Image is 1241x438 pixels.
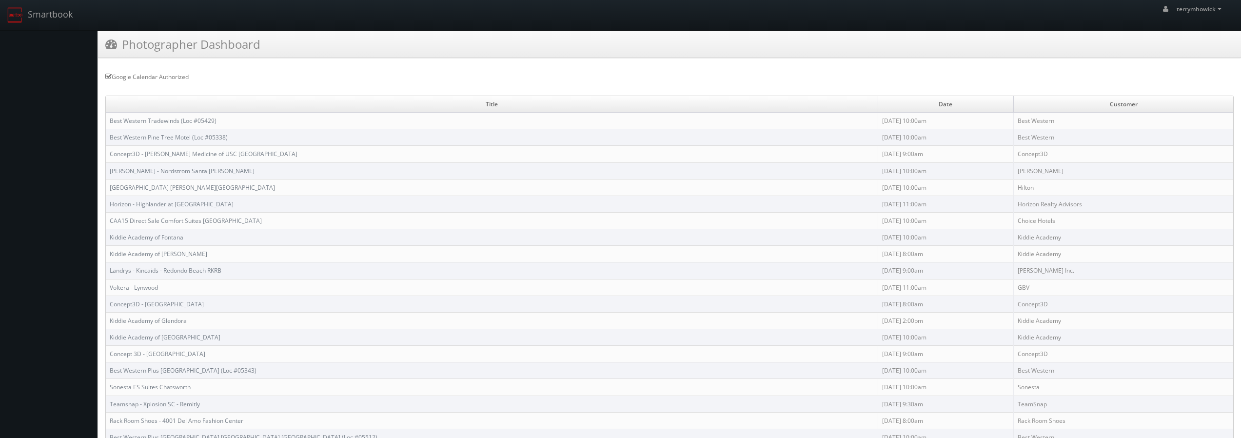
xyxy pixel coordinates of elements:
[1014,346,1233,362] td: Concept3D
[1014,212,1233,229] td: Choice Hotels
[110,283,158,292] a: Voltera - Lynwood
[110,233,183,241] a: Kiddie Academy of Fontana
[878,412,1014,429] td: [DATE] 8:00am
[110,200,234,208] a: Horizon - Highlander at [GEOGRAPHIC_DATA]
[106,96,878,113] td: Title
[1014,379,1233,396] td: Sonesta
[1014,396,1233,412] td: TeamSnap
[1014,362,1233,379] td: Best Western
[110,250,207,258] a: Kiddie Academy of [PERSON_NAME]
[110,317,187,325] a: Kiddie Academy of Glendora
[110,183,275,192] a: [GEOGRAPHIC_DATA] [PERSON_NAME][GEOGRAPHIC_DATA]
[878,162,1014,179] td: [DATE] 10:00am
[1014,296,1233,312] td: Concept3D
[878,229,1014,246] td: [DATE] 10:00am
[1014,312,1233,329] td: Kiddie Academy
[1014,412,1233,429] td: Rack Room Shoes
[110,133,228,141] a: Best Western Pine Tree Motel (Loc #05338)
[1014,179,1233,196] td: Hilton
[878,179,1014,196] td: [DATE] 10:00am
[110,417,243,425] a: Rack Room Shoes - 4001 Del Amo Fashion Center
[110,167,255,175] a: [PERSON_NAME] - Nordstrom Santa [PERSON_NAME]
[110,350,205,358] a: Concept 3D - [GEOGRAPHIC_DATA]
[110,150,297,158] a: Concept3D - [PERSON_NAME] Medicine of USC [GEOGRAPHIC_DATA]
[1014,279,1233,296] td: GBV
[878,362,1014,379] td: [DATE] 10:00am
[110,333,220,341] a: Kiddie Academy of [GEOGRAPHIC_DATA]
[878,329,1014,345] td: [DATE] 10:00am
[878,296,1014,312] td: [DATE] 8:00am
[110,300,204,308] a: Concept3D - [GEOGRAPHIC_DATA]
[1014,329,1233,345] td: Kiddie Academy
[1014,229,1233,246] td: Kiddie Academy
[110,217,262,225] a: CAA15 Direct Sale Comfort Suites [GEOGRAPHIC_DATA]
[878,212,1014,229] td: [DATE] 10:00am
[878,96,1014,113] td: Date
[878,129,1014,146] td: [DATE] 10:00am
[878,246,1014,262] td: [DATE] 8:00am
[105,36,260,53] h3: Photographer Dashboard
[1014,96,1233,113] td: Customer
[7,7,23,23] img: smartbook-logo.png
[1177,5,1224,13] span: terrymhowick
[878,312,1014,329] td: [DATE] 2:00pm
[1014,113,1233,129] td: Best Western
[878,279,1014,296] td: [DATE] 11:00am
[110,117,217,125] a: Best Western Tradewinds (Loc #05429)
[1014,262,1233,279] td: [PERSON_NAME] Inc.
[1014,246,1233,262] td: Kiddie Academy
[1014,196,1233,212] td: Horizon Realty Advisors
[878,196,1014,212] td: [DATE] 11:00am
[110,366,256,375] a: Best Western Plus [GEOGRAPHIC_DATA] (Loc #05343)
[1014,162,1233,179] td: [PERSON_NAME]
[878,396,1014,412] td: [DATE] 9:30am
[105,73,1234,81] div: Google Calendar Authorized
[878,379,1014,396] td: [DATE] 10:00am
[110,383,191,391] a: Sonesta ES Suites Chatsworth
[110,400,200,408] a: Teamsnap - Xplosion SC - Remitly
[110,266,221,275] a: Landrys - Kincaids - Redondo Beach RKRB
[878,346,1014,362] td: [DATE] 9:00am
[1014,146,1233,162] td: Concept3D
[878,113,1014,129] td: [DATE] 10:00am
[878,146,1014,162] td: [DATE] 9:00am
[878,262,1014,279] td: [DATE] 9:00am
[1014,129,1233,146] td: Best Western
